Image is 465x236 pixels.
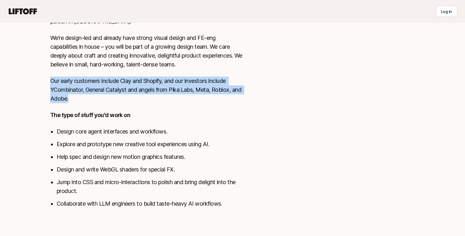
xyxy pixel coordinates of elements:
li: Jump into CSS and micro-interactions to polish and bring delight into the product. [57,178,243,196]
li: Design and write WebGL shaders for special FX. [57,165,243,174]
p: We’re design-led and already have strong visual design and FE-eng capabilities in house – you wil... [50,34,243,69]
button: Log in [436,6,457,17]
strong: The type of stuff you'd work on [50,112,130,118]
li: Help spec and design new motion graphics features. [57,152,243,161]
li: Design core agent interfaces and workflows. [57,127,243,136]
p: Our early customers include Clay and Shopify, and our investors include YCombinator, General Cata... [50,77,243,103]
li: Collaborate with LLM engineers to build taste-heavy AI workflows. [57,199,243,208]
li: Explore and prototype new creative tool experiences using AI. [57,140,243,149]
